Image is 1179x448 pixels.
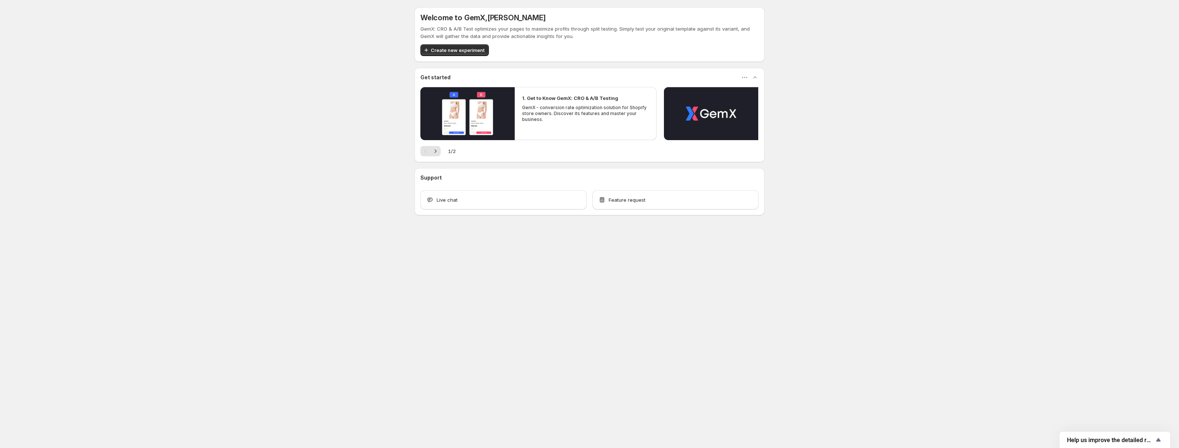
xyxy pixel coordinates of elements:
[448,147,456,155] span: 1 / 2
[420,174,442,181] h3: Support
[437,196,458,204] span: Live chat
[420,87,515,140] button: Play video
[430,146,441,156] button: Next
[609,196,646,204] span: Feature request
[420,44,489,56] button: Create new experiment
[485,13,546,22] span: , [PERSON_NAME]
[1067,435,1163,444] button: Show survey - Help us improve the detailed report for A/B campaigns
[1067,437,1154,444] span: Help us improve the detailed report for A/B campaigns
[420,25,759,40] p: GemX: CRO & A/B Test optimizes your pages to maximize profits through split testing. Simply test ...
[522,94,618,102] h2: 1. Get to Know GemX: CRO & A/B Testing
[522,105,649,122] p: GemX - conversion rate optimization solution for Shopify store owners. Discover its features and ...
[420,146,441,156] nav: Pagination
[420,13,546,22] h5: Welcome to GemX
[420,74,451,81] h3: Get started
[431,46,484,54] span: Create new experiment
[664,87,758,140] button: Play video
